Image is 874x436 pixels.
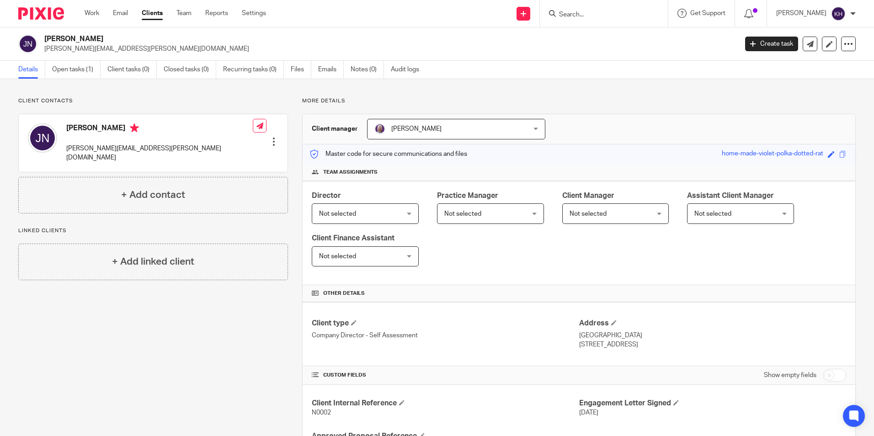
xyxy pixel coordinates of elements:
[113,9,128,18] a: Email
[85,9,99,18] a: Work
[579,399,846,408] h4: Engagement Letter Signed
[562,192,614,199] span: Client Manager
[318,61,344,79] a: Emails
[579,340,846,349] p: [STREET_ADDRESS]
[28,123,57,153] img: svg%3E
[312,319,579,328] h4: Client type
[205,9,228,18] a: Reports
[444,211,481,217] span: Not selected
[18,34,37,53] img: svg%3E
[570,211,607,217] span: Not selected
[312,234,394,242] span: Client Finance Assistant
[309,149,467,159] p: Master code for secure communications and files
[319,253,356,260] span: Not selected
[312,124,358,133] h3: Client manager
[690,10,725,16] span: Get Support
[107,61,157,79] a: Client tasks (0)
[242,9,266,18] a: Settings
[176,9,192,18] a: Team
[44,34,594,44] h2: [PERSON_NAME]
[312,399,579,408] h4: Client Internal Reference
[579,319,846,328] h4: Address
[579,331,846,340] p: [GEOGRAPHIC_DATA]
[694,211,731,217] span: Not selected
[764,371,816,380] label: Show empty fields
[351,61,384,79] a: Notes (0)
[18,227,288,234] p: Linked clients
[323,290,365,297] span: Other details
[312,372,579,379] h4: CUSTOM FIELDS
[66,144,253,163] p: [PERSON_NAME][EMAIL_ADDRESS][PERSON_NAME][DOMAIN_NAME]
[722,149,823,160] div: home-made-violet-polka-dotted-rat
[391,126,442,132] span: [PERSON_NAME]
[776,9,826,18] p: [PERSON_NAME]
[687,192,774,199] span: Assistant Client Manager
[66,123,253,135] h4: [PERSON_NAME]
[121,188,185,202] h4: + Add contact
[323,169,378,176] span: Team assignments
[391,61,426,79] a: Audit logs
[164,61,216,79] a: Closed tasks (0)
[312,331,579,340] p: Company Director - Self Assessment
[223,61,284,79] a: Recurring tasks (0)
[831,6,846,21] img: svg%3E
[579,409,598,416] span: [DATE]
[44,44,731,53] p: [PERSON_NAME][EMAIL_ADDRESS][PERSON_NAME][DOMAIN_NAME]
[745,37,798,51] a: Create task
[142,9,163,18] a: Clients
[312,409,331,416] span: N0002
[18,61,45,79] a: Details
[319,211,356,217] span: Not selected
[302,97,856,105] p: More details
[18,7,64,20] img: Pixie
[291,61,311,79] a: Files
[437,192,498,199] span: Practice Manager
[374,123,385,134] img: 299265733_8469615096385794_2151642007038266035_n%20(1).jpg
[112,255,194,269] h4: + Add linked client
[558,11,640,19] input: Search
[312,192,341,199] span: Director
[130,123,139,133] i: Primary
[52,61,101,79] a: Open tasks (1)
[18,97,288,105] p: Client contacts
